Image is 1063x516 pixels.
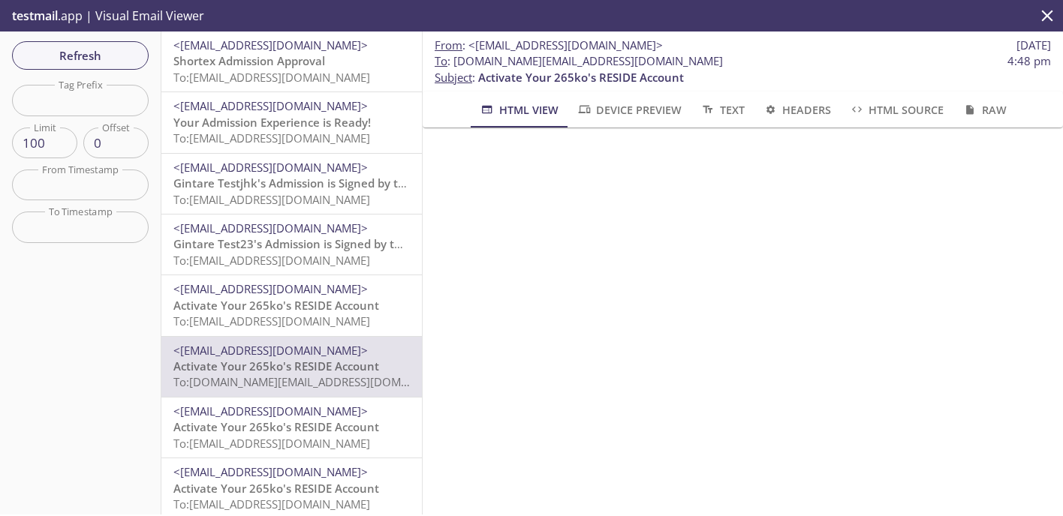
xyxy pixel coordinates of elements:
span: Refresh [24,46,137,65]
p: : [435,53,1051,85]
span: : [DOMAIN_NAME][EMAIL_ADDRESS][DOMAIN_NAME] [435,53,723,69]
span: Activate Your 265ko's RESIDE Account [173,298,379,313]
span: To: [EMAIL_ADDRESS][DOMAIN_NAME] [173,436,370,451]
div: <[EMAIL_ADDRESS][DOMAIN_NAME]>Gintare Test23's Admission is Signed by the ResidentTo:[EMAIL_ADDRE... [161,214,422,274]
span: <[EMAIL_ADDRESS][DOMAIN_NAME]> [173,220,368,235]
span: HTML Source [849,100,944,119]
span: Activate Your 265ko's RESIDE Account [173,358,379,373]
span: Device Preview [577,100,682,119]
span: <[EMAIL_ADDRESS][DOMAIN_NAME]> [173,37,368,52]
span: Gintare Testjhk's Admission is Signed by the Resident [173,175,463,190]
span: Headers [763,100,831,119]
span: 4:48 pm [1007,53,1051,69]
div: <[EMAIL_ADDRESS][DOMAIN_NAME]>Activate Your 265ko's RESIDE AccountTo:[DOMAIN_NAME][EMAIL_ADDRESS]... [161,337,422,397]
span: Shortex Admission Approval [173,53,325,68]
span: <[EMAIL_ADDRESS][DOMAIN_NAME]> [173,464,368,479]
span: <[EMAIL_ADDRESS][DOMAIN_NAME]> [173,98,368,113]
span: Your Admission Experience is Ready! [173,115,371,130]
span: From [435,37,462,52]
span: Subject [435,70,472,85]
span: Activate Your 265ko's RESIDE Account [478,70,684,85]
span: To: [DOMAIN_NAME][EMAIL_ADDRESS][DOMAIN_NAME] [173,374,459,389]
span: <[EMAIL_ADDRESS][DOMAIN_NAME]> [173,343,368,358]
span: Raw [962,100,1006,119]
span: <[EMAIL_ADDRESS][DOMAIN_NAME]> [173,281,368,296]
div: <[EMAIL_ADDRESS][DOMAIN_NAME]>Gintare Testjhk's Admission is Signed by the ResidentTo:[EMAIL_ADDR... [161,154,422,214]
span: To: [EMAIL_ADDRESS][DOMAIN_NAME] [173,253,370,268]
span: <[EMAIL_ADDRESS][DOMAIN_NAME]> [173,160,368,175]
span: testmail [12,7,58,24]
span: To [435,53,447,68]
div: <[EMAIL_ADDRESS][DOMAIN_NAME]>Your Admission Experience is Ready!To:[EMAIL_ADDRESS][DOMAIN_NAME] [161,92,422,152]
span: <[EMAIL_ADDRESS][DOMAIN_NAME]> [468,37,663,52]
span: To: [EMAIL_ADDRESS][DOMAIN_NAME] [173,192,370,207]
div: <[EMAIL_ADDRESS][DOMAIN_NAME]>Activate Your 265ko's RESIDE AccountTo:[EMAIL_ADDRESS][DOMAIN_NAME] [161,397,422,457]
span: HTML View [479,100,558,119]
span: Gintare Test23's Admission is Signed by the Resident [173,236,459,251]
span: <[EMAIL_ADDRESS][DOMAIN_NAME]> [173,403,368,418]
span: Text [700,100,744,119]
div: <[EMAIL_ADDRESS][DOMAIN_NAME]>Shortex Admission ApprovalTo:[EMAIL_ADDRESS][DOMAIN_NAME] [161,31,422,91]
span: Activate Your 265ko's RESIDE Account [173,419,379,434]
span: To: [EMAIL_ADDRESS][DOMAIN_NAME] [173,130,370,145]
span: To: [EMAIL_ADDRESS][DOMAIN_NAME] [173,496,370,511]
span: [DATE] [1016,37,1051,53]
span: : [435,37,663,53]
span: Activate Your 265ko's RESIDE Account [173,481,379,496]
span: To: [EMAIL_ADDRESS][DOMAIN_NAME] [173,70,370,85]
span: To: [EMAIL_ADDRESS][DOMAIN_NAME] [173,313,370,328]
div: <[EMAIL_ADDRESS][DOMAIN_NAME]>Activate Your 265ko's RESIDE AccountTo:[EMAIL_ADDRESS][DOMAIN_NAME] [161,275,422,335]
button: Refresh [12,41,149,70]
